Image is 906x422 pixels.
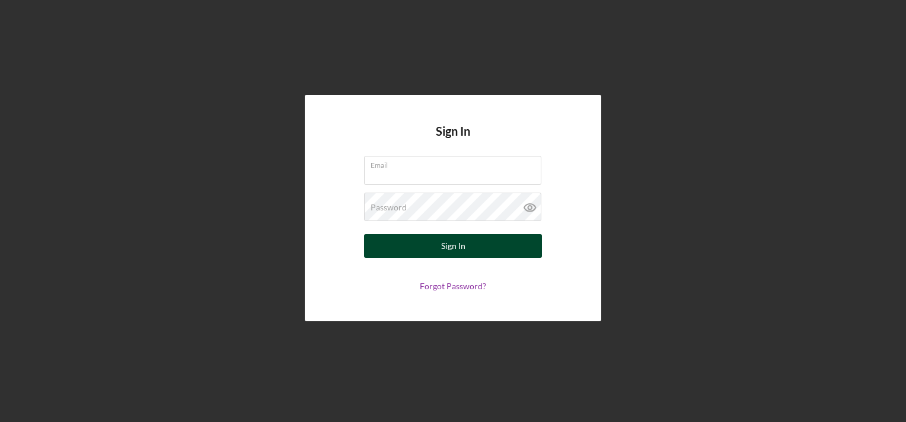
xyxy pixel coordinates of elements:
[436,124,470,156] h4: Sign In
[371,156,541,170] label: Email
[420,281,486,291] a: Forgot Password?
[364,234,542,258] button: Sign In
[371,203,407,212] label: Password
[441,234,465,258] div: Sign In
